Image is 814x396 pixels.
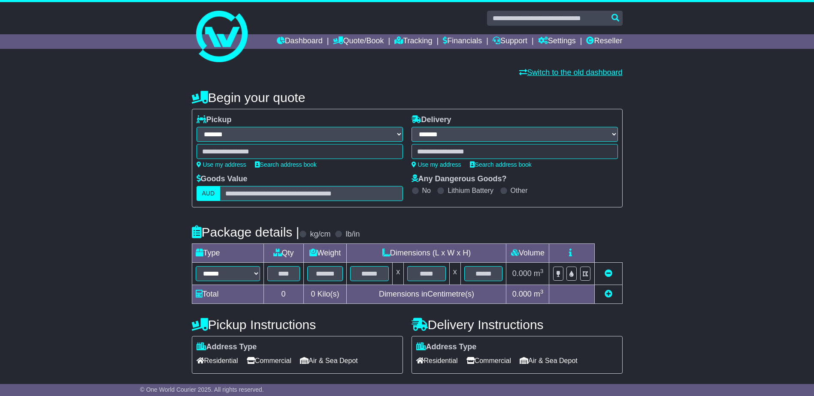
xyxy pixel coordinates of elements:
[493,34,527,49] a: Support
[345,230,360,239] label: lb/in
[512,290,532,298] span: 0.000
[300,354,358,367] span: Air & Sea Depot
[192,244,263,263] td: Type
[511,186,528,195] label: Other
[605,290,612,298] a: Add new item
[512,269,532,278] span: 0.000
[538,34,576,49] a: Settings
[310,230,330,239] label: kg/cm
[449,263,460,285] td: x
[534,269,544,278] span: m
[333,34,384,49] a: Quote/Book
[586,34,622,49] a: Reseller
[394,34,432,49] a: Tracking
[197,354,238,367] span: Residential
[247,354,291,367] span: Commercial
[416,354,458,367] span: Residential
[197,115,232,125] label: Pickup
[412,318,623,332] h4: Delivery Instructions
[140,386,264,393] span: © One World Courier 2025. All rights reserved.
[347,244,506,263] td: Dimensions (L x W x H)
[540,288,544,295] sup: 3
[412,161,461,168] a: Use my address
[448,186,493,195] label: Lithium Battery
[192,225,300,239] h4: Package details |
[520,354,578,367] span: Air & Sea Depot
[192,285,263,304] td: Total
[303,285,347,304] td: Kilo(s)
[303,244,347,263] td: Weight
[470,161,532,168] a: Search address book
[393,263,404,285] td: x
[263,285,303,304] td: 0
[443,34,482,49] a: Financials
[192,318,403,332] h4: Pickup Instructions
[466,354,511,367] span: Commercial
[416,342,477,352] label: Address Type
[192,90,623,105] h4: Begin your quote
[197,186,221,201] label: AUD
[534,290,544,298] span: m
[412,115,451,125] label: Delivery
[605,269,612,278] a: Remove this item
[197,174,248,184] label: Goods Value
[197,342,257,352] label: Address Type
[255,161,317,168] a: Search address book
[519,68,622,77] a: Switch to the old dashboard
[263,244,303,263] td: Qty
[347,285,506,304] td: Dimensions in Centimetre(s)
[422,186,431,195] label: No
[540,268,544,274] sup: 3
[277,34,323,49] a: Dashboard
[197,161,246,168] a: Use my address
[506,244,549,263] td: Volume
[311,290,315,298] span: 0
[412,174,507,184] label: Any Dangerous Goods?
